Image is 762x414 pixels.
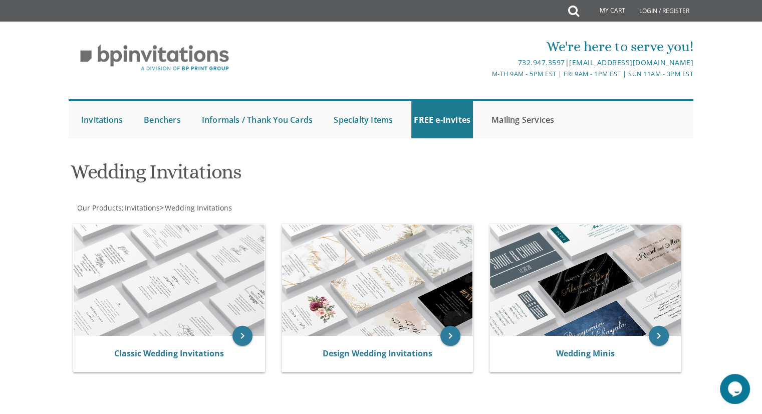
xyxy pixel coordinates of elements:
[518,58,565,67] a: 732.947.3597
[278,69,693,79] div: M-Th 9am - 5pm EST | Fri 9am - 1pm EST | Sun 11am - 3pm EST
[720,374,752,404] iframe: chat widget
[76,203,122,213] a: Our Products
[440,326,460,346] a: keyboard_arrow_right
[322,348,432,359] a: Design Wedding Invitations
[74,225,265,336] img: Classic Wedding Invitations
[331,101,395,138] a: Specialty Items
[160,203,232,213] span: >
[199,101,315,138] a: Informals / Thank You Cards
[278,57,693,69] div: |
[282,225,473,336] img: Design Wedding Invitations
[124,203,160,213] a: Invitations
[71,161,479,190] h1: Wedding Invitations
[165,203,232,213] span: Wedding Invitations
[556,348,615,359] a: Wedding Minis
[490,225,681,336] img: Wedding Minis
[278,37,693,57] div: We're here to serve you!
[114,348,224,359] a: Classic Wedding Invitations
[125,203,160,213] span: Invitations
[232,326,252,346] a: keyboard_arrow_right
[489,101,557,138] a: Mailing Services
[649,326,669,346] a: keyboard_arrow_right
[79,101,125,138] a: Invitations
[69,37,240,79] img: BP Invitation Loft
[141,101,183,138] a: Benchers
[164,203,232,213] a: Wedding Invitations
[578,1,632,21] a: My Cart
[411,101,473,138] a: FREE e-Invites
[69,203,381,213] div: :
[569,58,693,67] a: [EMAIL_ADDRESS][DOMAIN_NAME]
